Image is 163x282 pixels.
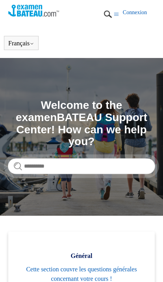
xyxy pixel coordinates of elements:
img: 01JRG6G2EV3DDNXGW7HNC1VX3K [102,8,114,20]
button: Français [8,40,34,47]
img: Page d’accueil du Centre d’aide Examen Bateau [8,5,59,17]
a: Connexion [123,8,155,20]
button: Ouvrir/Fermer le menu de navigation [114,8,119,20]
h1: Welcome to the examenBATEAU Support Center! How can we help you? [8,99,155,148]
span: Général [20,251,143,261]
input: Rechercher [8,159,155,174]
